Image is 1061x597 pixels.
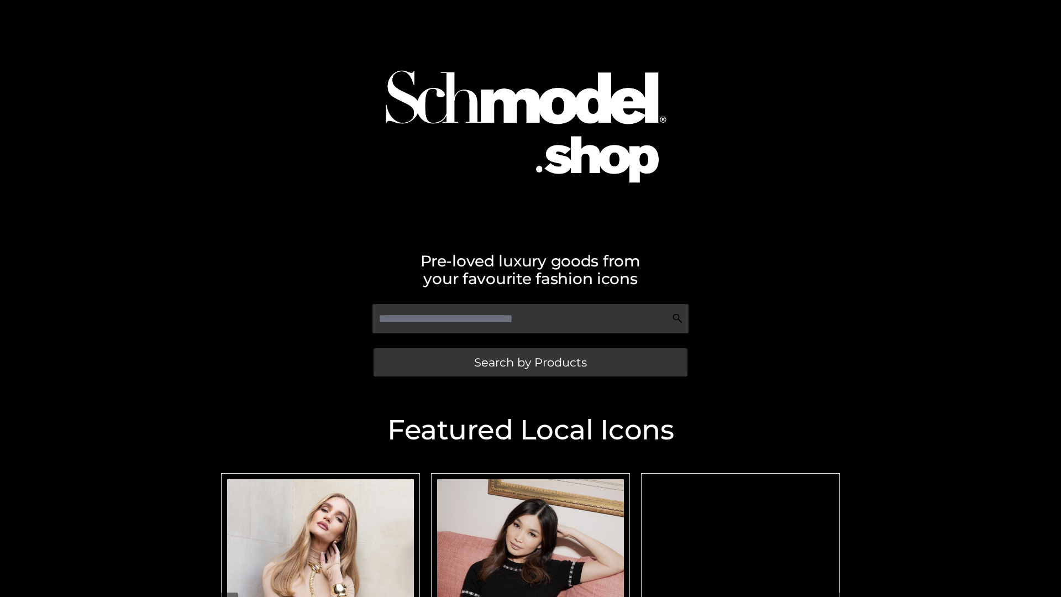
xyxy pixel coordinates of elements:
[216,252,845,287] h2: Pre-loved luxury goods from your favourite fashion icons
[216,416,845,444] h2: Featured Local Icons​
[374,348,687,376] a: Search by Products
[474,357,587,368] span: Search by Products
[672,313,683,324] img: Search Icon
